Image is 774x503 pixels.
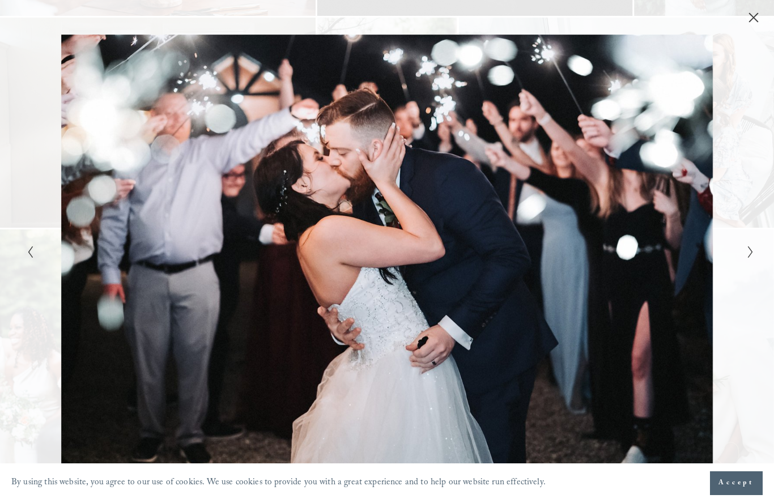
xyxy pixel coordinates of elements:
[23,245,31,258] button: Previous Slide
[743,245,751,258] button: Next Slide
[718,478,754,489] span: Accept
[745,11,763,24] button: Close
[710,471,763,495] button: Accept
[11,475,546,492] p: By using this website, you agree to our use of cookies. We use cookies to provide you with a grea...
